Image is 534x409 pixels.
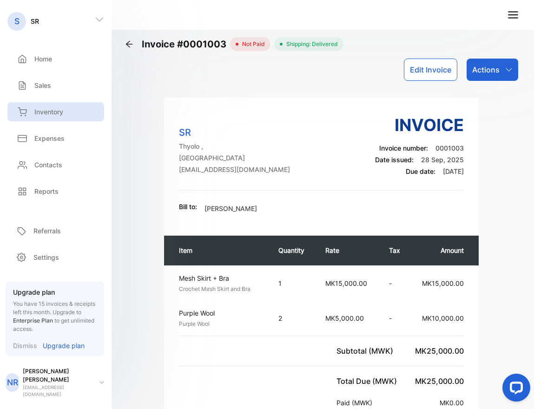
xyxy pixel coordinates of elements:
p: 2 [278,313,307,323]
span: not paid [238,40,265,48]
button: Edit Invoice [404,59,457,81]
p: S [14,15,20,27]
span: 28 Sep, 2025 [421,156,464,164]
p: You have 15 invoices & receipts left this month. [13,300,97,333]
span: MK25,000.00 [415,376,464,386]
span: MK15,000.00 [422,279,464,287]
span: 0001003 [435,144,464,152]
p: [GEOGRAPHIC_DATA] [179,153,290,163]
p: SR [179,125,290,139]
p: - [389,313,402,323]
p: Dismiss [13,341,37,350]
p: Upgrade plan [43,341,85,350]
p: Referrals [33,226,61,236]
span: Date issued: [375,156,414,164]
span: MK0.00 [440,399,464,407]
span: Invoice number: [379,144,428,152]
span: Invoice #0001003 [142,37,230,51]
p: Upgrade plan [13,287,97,297]
span: Upgrade to to get unlimited access. [13,309,94,332]
p: Mesh Skirt + Bra [179,273,262,283]
p: Paid (MWK) [336,398,376,408]
span: [DATE] [443,167,464,175]
p: [EMAIL_ADDRESS][DOMAIN_NAME] [23,384,92,398]
p: Inventory [34,107,63,117]
p: SR [31,16,39,26]
p: Item [179,245,260,255]
p: Tax [389,245,402,255]
p: - [389,278,402,288]
p: [PERSON_NAME] [PERSON_NAME] [23,367,92,384]
span: MK25,000.00 [415,346,464,356]
p: Actions [472,64,500,75]
span: Due date: [406,167,435,175]
p: Contacts [34,160,62,170]
span: MK15,000.00 [325,279,367,287]
span: Shipping: Delivered [283,40,338,48]
p: Subtotal (MWK) [336,345,397,356]
p: Reports [34,186,59,196]
p: [PERSON_NAME] [204,204,257,213]
p: Bill to: [179,202,197,211]
a: Upgrade plan [37,341,85,350]
p: Sales [34,80,51,90]
p: Purple Wool [179,320,262,328]
p: 1 [278,278,307,288]
iframe: LiveChat chat widget [495,370,534,409]
p: NR [7,376,18,389]
p: Total Due (MWK) [336,376,401,387]
p: Thyolo , [179,141,290,151]
p: Crochet Mesh Skirt and Bra [179,285,262,293]
button: Actions [467,59,518,81]
p: Quantity [278,245,307,255]
span: MK5,000.00 [325,314,364,322]
h3: Invoice [375,112,464,138]
span: Enterprise Plan [13,317,53,324]
p: Amount [421,245,464,255]
p: [EMAIL_ADDRESS][DOMAIN_NAME] [179,165,290,174]
p: Expenses [34,133,65,143]
p: Settings [33,252,59,262]
p: Rate [325,245,370,255]
span: MK10,000.00 [422,314,464,322]
p: Home [34,54,52,64]
p: Purple Wool [179,308,262,318]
